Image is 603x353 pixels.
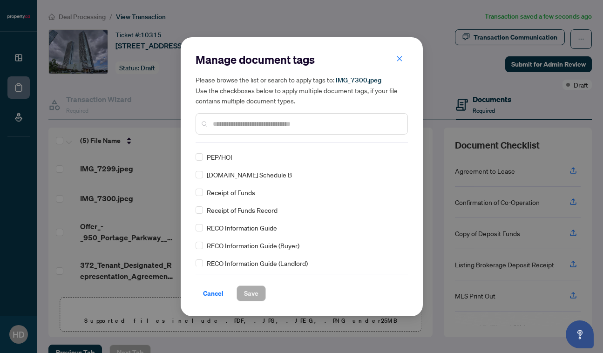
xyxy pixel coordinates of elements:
[207,258,308,268] span: RECO Information Guide (Landlord)
[207,170,292,180] span: [DOMAIN_NAME] Schedule B
[396,55,403,62] span: close
[237,285,266,301] button: Save
[207,187,255,197] span: Receipt of Funds
[196,75,408,106] h5: Please browse the list or search to apply tags to: Use the checkboxes below to apply multiple doc...
[207,240,299,251] span: RECO Information Guide (Buyer)
[566,320,594,348] button: Open asap
[207,223,277,233] span: RECO Information Guide
[207,152,232,162] span: PEP/HOI
[203,286,224,301] span: Cancel
[336,76,381,84] span: IMG_7300.jpeg
[196,285,231,301] button: Cancel
[196,52,408,67] h2: Manage document tags
[207,205,278,215] span: Receipt of Funds Record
